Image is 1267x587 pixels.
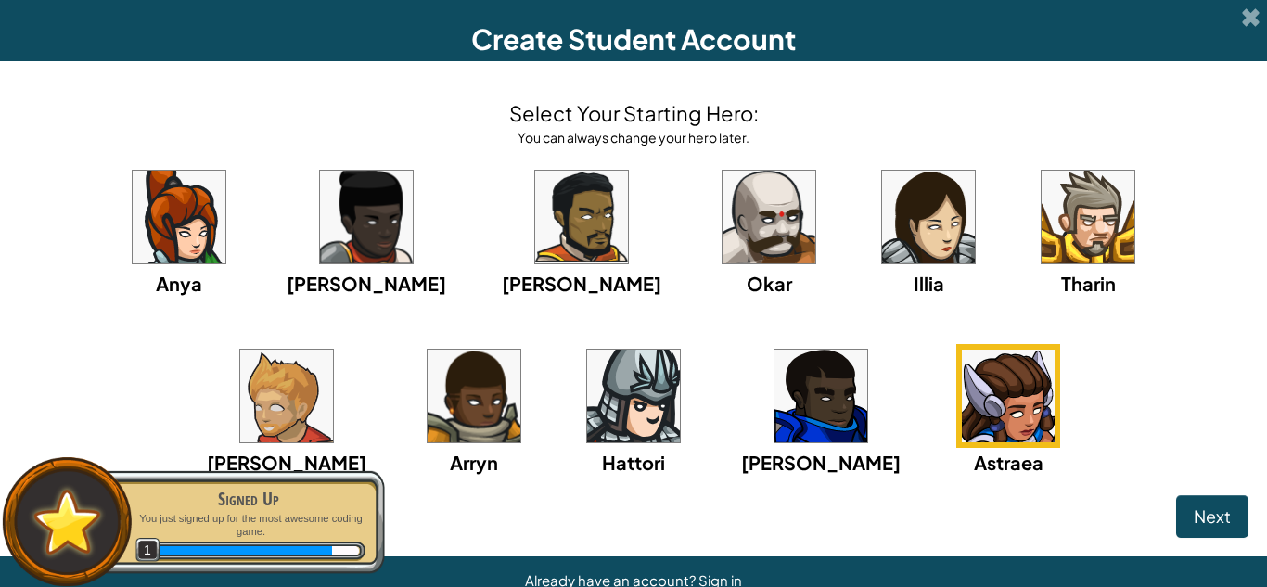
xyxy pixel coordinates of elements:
[132,512,365,539] p: You just signed up for the most awesome coding game.
[509,98,759,128] h4: Select Your Starting Hero:
[25,480,109,563] img: default.png
[133,171,225,263] img: portrait.png
[962,350,1055,442] img: portrait.png
[502,272,661,295] span: [PERSON_NAME]
[240,350,333,442] img: portrait.png
[428,350,520,442] img: portrait.png
[774,350,867,442] img: portrait.png
[471,21,796,57] span: Create Student Account
[135,538,160,563] span: 1
[1194,505,1231,527] span: Next
[882,171,975,263] img: portrait.png
[132,486,365,512] div: Signed Up
[450,451,498,474] span: Arryn
[1042,171,1134,263] img: portrait.png
[535,171,628,263] img: portrait.png
[287,272,446,295] span: [PERSON_NAME]
[602,451,665,474] span: Hattori
[509,128,759,147] div: You can always change your hero later.
[741,451,901,474] span: [PERSON_NAME]
[723,171,815,263] img: portrait.png
[320,171,413,263] img: portrait.png
[974,451,1043,474] span: Astraea
[156,272,202,295] span: Anya
[587,350,680,442] img: portrait.png
[747,272,792,295] span: Okar
[207,451,366,474] span: [PERSON_NAME]
[1061,272,1116,295] span: Tharin
[914,272,944,295] span: Illia
[1176,495,1248,538] button: Next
